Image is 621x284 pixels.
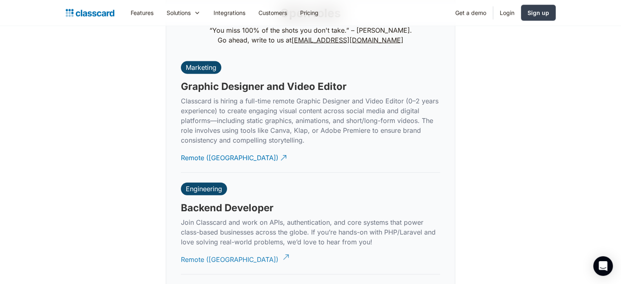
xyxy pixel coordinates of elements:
[186,185,222,193] div: Engineering
[66,7,114,19] a: home
[207,4,252,22] a: Integrations
[528,9,549,17] div: Sign up
[181,81,347,93] h3: Graphic Designer and Video Editor
[181,147,288,169] a: Remote ([GEOGRAPHIC_DATA])
[252,4,294,22] a: Customers
[292,36,403,44] a: [EMAIL_ADDRESS][DOMAIN_NAME]
[181,248,288,271] a: Remote ([GEOGRAPHIC_DATA])
[181,248,278,264] div: Remote ([GEOGRAPHIC_DATA])
[449,4,493,22] a: Get a demo
[181,202,274,214] h3: Backend Developer
[181,96,440,145] p: Classcard is hiring a full-time remote Graphic Designer and Video Editor (0–2 years experience) t...
[209,25,412,45] p: “You miss 100% of the shots you don't take.” – [PERSON_NAME]. Go ahead, write to us at
[521,5,556,21] a: Sign up
[124,4,160,22] a: Features
[181,147,278,163] div: Remote ([GEOGRAPHIC_DATA])
[186,63,216,72] div: Marketing
[493,4,521,22] a: Login
[294,4,325,22] a: Pricing
[160,4,207,22] div: Solutions
[181,217,440,247] p: Join Classcard and work on APIs, authentication, and core systems that power class-based business...
[593,256,613,276] div: Open Intercom Messenger
[167,9,191,17] div: Solutions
